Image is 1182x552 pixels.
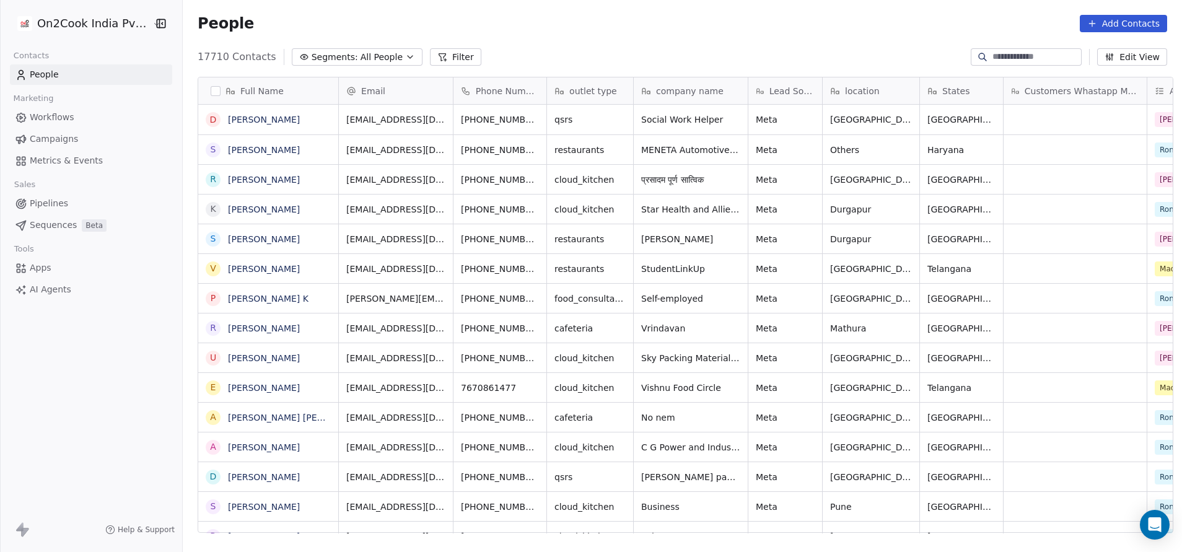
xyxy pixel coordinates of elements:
[554,233,626,245] span: restaurants
[228,323,300,333] a: [PERSON_NAME]
[641,441,740,453] span: C G Power and Industrial Solutions Ltd,[GEOGRAPHIC_DATA]
[361,51,403,64] span: All People
[756,352,815,364] span: Meta
[830,411,912,424] span: [GEOGRAPHIC_DATA]
[210,173,216,186] div: R
[461,441,539,453] span: [PHONE_NUMBER]
[10,64,172,85] a: People
[1140,510,1170,540] div: Open Intercom Messenger
[346,501,445,513] span: [EMAIL_ADDRESS][DOMAIN_NAME]
[547,77,633,104] div: outlet type
[554,530,626,543] span: cloud_kitchen
[927,144,996,156] span: Haryana
[346,382,445,394] span: [EMAIL_ADDRESS][DOMAIN_NAME]
[461,173,539,186] span: [PHONE_NUMBER]
[228,383,300,393] a: [PERSON_NAME]
[210,262,216,275] div: V
[228,502,300,512] a: [PERSON_NAME]
[461,530,539,543] span: [PHONE_NUMBER]
[830,173,912,186] span: [GEOGRAPHIC_DATA]
[15,13,144,34] button: On2Cook India Pvt. Ltd.
[9,240,39,258] span: Tools
[228,175,300,185] a: [PERSON_NAME]
[927,173,996,186] span: [GEOGRAPHIC_DATA]
[554,292,626,305] span: food_consultants
[30,133,78,146] span: Campaigns
[830,471,912,483] span: [GEOGRAPHIC_DATA]
[927,411,996,424] span: [GEOGRAPHIC_DATA]
[211,381,216,394] div: E
[118,525,175,535] span: Help & Support
[554,441,626,453] span: cloud_kitchen
[228,532,300,541] a: [PERSON_NAME]
[641,233,740,245] span: [PERSON_NAME]
[656,85,724,97] span: company name
[346,530,445,543] span: [EMAIL_ADDRESS][DOMAIN_NAME]
[346,144,445,156] span: [EMAIL_ADDRESS][DOMAIN_NAME]
[453,77,546,104] div: Phone Number
[430,48,481,66] button: Filter
[17,16,32,31] img: on2cook%20logo-04%20copy.jpg
[641,144,740,156] span: MENETA Automotives Components Pvt. Ltd.
[228,353,300,363] a: [PERSON_NAME]
[756,322,815,335] span: Meta
[346,322,445,335] span: [EMAIL_ADDRESS][DOMAIN_NAME]
[927,322,996,335] span: [GEOGRAPHIC_DATA]
[228,442,300,452] a: [PERSON_NAME]
[228,145,300,155] a: [PERSON_NAME]
[927,263,996,275] span: Telangana
[30,154,103,167] span: Metrics & Events
[927,441,996,453] span: [GEOGRAPHIC_DATA]
[554,113,626,126] span: qsrs
[210,470,217,483] div: D
[756,441,815,453] span: Meta
[927,501,996,513] span: [GEOGRAPHIC_DATA]
[228,204,300,214] a: [PERSON_NAME]
[210,411,216,424] div: A
[927,382,996,394] span: Telangana
[461,471,539,483] span: [PHONE_NUMBER]
[830,382,912,394] span: [GEOGRAPHIC_DATA]
[240,85,284,97] span: Full Name
[927,471,996,483] span: [GEOGRAPHIC_DATA]
[30,283,71,296] span: AI Agents
[756,292,815,305] span: Meta
[461,113,539,126] span: [PHONE_NUMBER]
[198,14,254,33] span: People
[756,471,815,483] span: Meta
[82,219,107,232] span: Beta
[756,233,815,245] span: Meta
[927,352,996,364] span: [GEOGRAPHIC_DATA]
[830,322,912,335] span: Mathura
[830,501,912,513] span: Pune
[1097,48,1167,66] button: Edit View
[8,46,55,65] span: Contacts
[9,175,41,194] span: Sales
[30,219,77,232] span: Sequences
[198,77,338,104] div: Full Name
[927,203,996,216] span: [GEOGRAPHIC_DATA]
[211,292,216,305] div: P
[198,105,339,533] div: grid
[830,530,912,543] span: [GEOGRAPHIC_DATA]
[228,472,300,482] a: [PERSON_NAME]
[641,471,740,483] span: [PERSON_NAME] pani [PERSON_NAME]
[756,411,815,424] span: Meta
[461,144,539,156] span: [PHONE_NUMBER]
[10,279,172,300] a: AI Agents
[927,292,996,305] span: [GEOGRAPHIC_DATA]
[845,85,880,97] span: location
[461,203,539,216] span: [PHONE_NUMBER]
[339,77,453,104] div: Email
[211,143,216,156] div: S
[830,352,912,364] span: [GEOGRAPHIC_DATA]
[346,471,445,483] span: [EMAIL_ADDRESS][DOMAIN_NAME]
[211,500,216,513] div: S
[756,530,815,543] span: Meta
[346,292,445,305] span: [PERSON_NAME][EMAIL_ADDRESS][DOMAIN_NAME]
[198,50,276,64] span: 17710 Contacts
[748,77,822,104] div: Lead Source
[641,203,740,216] span: Star Health and Allied Insurance
[461,411,539,424] span: [PHONE_NUMBER]
[830,233,912,245] span: Durgapur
